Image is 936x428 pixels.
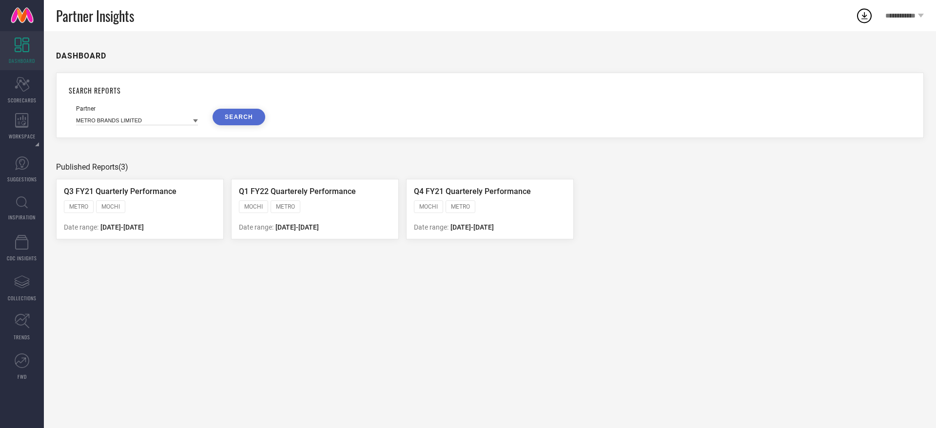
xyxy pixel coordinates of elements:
[7,175,37,183] span: SUGGESTIONS
[239,223,273,231] span: Date range:
[8,294,37,302] span: COLLECTIONS
[100,223,144,231] span: [DATE] - [DATE]
[9,133,36,140] span: WORKSPACE
[213,109,265,125] button: SEARCH
[8,97,37,104] span: SCORECARDS
[419,203,438,210] span: MOCHI
[414,223,448,231] span: Date range:
[9,57,35,64] span: DASHBOARD
[856,7,873,24] div: Open download list
[56,162,924,172] div: Published Reports (3)
[69,203,88,210] span: METRO
[239,187,356,196] span: Q1 FY22 Quarterely Performance
[76,105,198,112] div: Partner
[18,373,27,380] span: FWD
[56,51,106,60] h1: DASHBOARD
[276,203,295,210] span: METRO
[275,223,319,231] span: [DATE] - [DATE]
[56,6,134,26] span: Partner Insights
[451,203,470,210] span: METRO
[64,223,98,231] span: Date range:
[101,203,120,210] span: MOCHI
[7,254,37,262] span: CDC INSIGHTS
[64,187,176,196] span: Q3 FY21 Quarterly Performance
[8,214,36,221] span: INSPIRATION
[450,223,494,231] span: [DATE] - [DATE]
[244,203,263,210] span: MOCHI
[69,85,911,96] h1: SEARCH REPORTS
[14,333,30,341] span: TRENDS
[414,187,531,196] span: Q4 FY21 Quarterely Performance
